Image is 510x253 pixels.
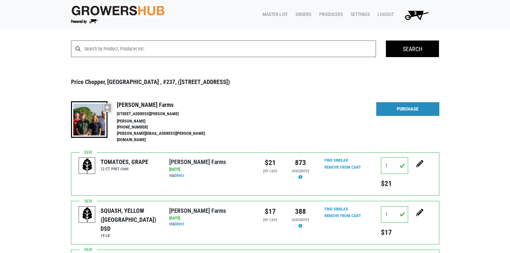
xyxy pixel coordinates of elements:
[381,228,408,237] h5: $17
[174,173,184,178] a: Direct
[292,217,309,222] span: availability
[169,173,250,179] div: via
[397,8,434,22] a: 3
[101,157,148,166] div: TOMATOES, GRAPE
[321,212,365,220] input: Remove From Cart
[117,111,219,117] li: [STREET_ADDRESS][PERSON_NAME]
[292,168,309,173] span: availability
[381,179,408,188] h5: $21
[260,168,280,174] div: per case
[325,207,348,211] a: Find Similar
[376,102,439,116] a: Purchase
[260,206,280,217] div: $17
[381,157,408,174] input: Qty
[260,157,280,168] div: $21
[71,4,165,17] img: original-fc7597fdc6adbb9d0e2ae620e786d1a2.jpg
[101,233,159,238] h6: 19 LB
[321,164,365,171] input: Remove From Cart
[402,8,431,22] img: Cart
[381,206,408,223] input: Qty
[372,8,397,21] a: Logout
[101,206,159,233] div: SQUASH, YELLOW ([GEOGRAPHIC_DATA]) DSD
[117,124,219,130] li: [PHONE_NUMBER]
[174,221,184,226] a: Direct
[169,158,226,165] a: [PERSON_NAME] Farms
[169,166,250,173] div: [DATE]
[345,8,372,21] a: Settings
[84,41,376,57] input: Search by Product, Producer etc.
[257,8,290,21] a: Master List
[314,8,345,21] a: Producers
[290,8,314,21] a: Orders
[101,166,148,171] h6: 12 CT PINT clam
[325,158,348,163] a: Find Similar
[71,78,439,86] h3: Price Chopper, [GEOGRAPHIC_DATA] , #237, ([STREET_ADDRESS])
[169,215,250,221] div: [DATE]
[79,207,96,223] img: placeholder-variety-43d6402dacf2d531de610a020419775a.svg
[71,101,108,138] img: thumbnail-8a08f3346781c529aa742b86dead986c.jpg
[260,217,280,223] div: per case
[386,41,439,57] input: Search
[290,157,311,168] div: 873
[117,101,219,109] h4: [PERSON_NAME] Farms
[71,19,99,24] img: Powered by Big Wheelbarrow
[79,158,96,174] img: placeholder-variety-43d6402dacf2d531de610a020419775a.svg
[169,207,226,214] a: [PERSON_NAME] Farms
[414,10,416,16] span: 3
[290,206,311,217] div: 388
[169,221,250,227] div: via
[117,118,219,125] li: [PERSON_NAME]
[117,130,219,143] li: [PERSON_NAME][EMAIL_ADDRESS][PERSON_NAME][DOMAIN_NAME]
